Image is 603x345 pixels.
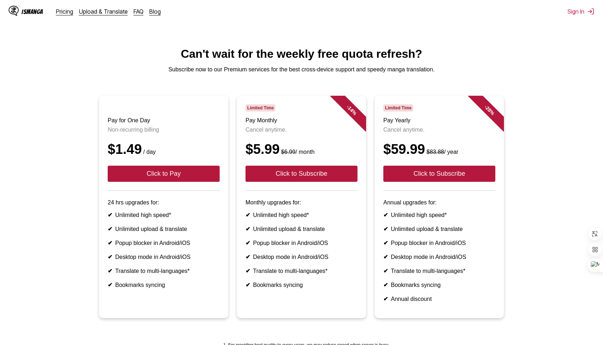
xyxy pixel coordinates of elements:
[383,240,388,246] b: ✔
[134,8,144,15] a: FAQ
[108,268,112,274] b: ✔
[108,212,220,218] li: Unlimited high speed*
[56,8,73,15] a: Pricing
[246,212,357,218] li: Unlimited high speed*
[280,149,314,155] small: / month
[587,8,594,15] img: Sign out
[246,104,275,112] span: Limited Time
[383,282,495,288] li: Bookmarks syncing
[108,240,112,246] b: ✔
[6,47,597,61] h1: Can't wait for the weekly free quota refresh?
[108,142,220,157] div: $1.49
[246,268,250,274] b: ✔
[468,89,511,132] div: - 28 %
[383,282,388,288] b: ✔
[142,149,156,155] small: / day
[246,199,357,206] p: Monthly upgrades for:
[383,127,495,133] p: Cancel anytime.
[246,166,357,182] button: Click to Subscribe
[246,240,357,246] li: Popup blocker in Android/iOS
[149,8,161,15] a: Blog
[246,268,357,274] li: Translate to multi-languages*
[108,127,220,133] p: Non-recurring billing
[383,296,495,302] li: Annual discount
[383,254,495,260] li: Desktop mode in Android/iOS
[6,66,597,73] p: Subscribe now to our Premium services for the best cross-device support and speedy manga translat...
[108,199,220,206] p: 24 hrs upgrades for:
[425,149,458,155] small: / year
[383,212,495,218] li: Unlimited high speed*
[79,8,128,15] a: Upload & Translate
[108,166,220,182] button: Click to Pay
[330,89,373,132] div: - 14 %
[383,296,388,302] b: ✔
[246,117,357,124] h3: Pay Monthly
[22,8,43,15] div: IsManga
[108,282,220,288] li: Bookmarks syncing
[246,212,250,218] b: ✔
[9,6,19,16] img: IsManga Logo
[108,240,220,246] li: Popup blocker in Android/iOS
[426,149,444,155] s: $83.88
[246,127,357,133] p: Cancel anytime.
[383,254,388,260] b: ✔
[246,226,357,232] li: Unlimited upload & translate
[108,226,112,232] b: ✔
[383,117,495,124] h3: Pay Yearly
[246,240,250,246] b: ✔
[108,254,220,260] li: Desktop mode in Android/iOS
[383,268,388,274] b: ✔
[383,166,495,182] button: Click to Subscribe
[108,282,112,288] b: ✔
[246,142,357,157] div: $5.99
[383,199,495,206] p: Annual upgrades for:
[108,226,220,232] li: Unlimited upload & translate
[108,268,220,274] li: Translate to multi-languages*
[108,117,220,124] h3: Pay for One Day
[9,6,56,17] a: IsManga LogoIsManga
[567,8,594,15] button: Sign In
[383,268,495,274] li: Translate to multi-languages*
[246,282,250,288] b: ✔
[383,240,495,246] li: Popup blocker in Android/iOS
[383,104,413,112] span: Limited Time
[108,254,112,260] b: ✔
[383,226,388,232] b: ✔
[246,254,250,260] b: ✔
[281,149,295,155] s: $6.99
[246,282,357,288] li: Bookmarks syncing
[108,212,112,218] b: ✔
[383,226,495,232] li: Unlimited upload & translate
[246,254,357,260] li: Desktop mode in Android/iOS
[383,212,388,218] b: ✔
[383,142,495,157] div: $59.99
[246,226,250,232] b: ✔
